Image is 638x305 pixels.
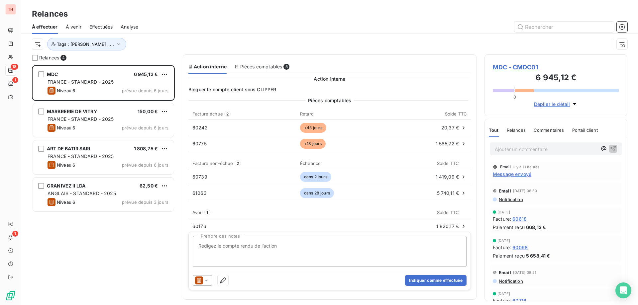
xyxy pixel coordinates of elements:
span: Email [499,270,511,275]
span: Solde TTC [445,111,467,116]
span: [DATE] 08:51 [513,270,537,274]
span: Tout [489,127,499,133]
span: Notification [498,278,523,284]
div: grid [32,65,175,305]
span: 60739 [192,174,207,180]
div: 1 419,09 € [400,174,467,180]
span: À venir [66,24,81,30]
div: 1 585,72 € [387,140,467,147]
span: Avoir [192,210,203,215]
div: Open Intercom Messenger [615,282,631,298]
button: Déplier le détail [532,100,580,108]
span: prévue depuis 6 jours [122,88,168,93]
span: Pièces comptables [308,97,352,104]
span: FRANCE - STANDARD - 2025 [48,116,114,122]
span: GRANIVEZ II LDA [47,183,85,189]
span: Niveau 6 [57,199,75,205]
span: 60775 [192,141,207,146]
span: 61063 [192,190,207,196]
span: 60618 [512,215,527,222]
span: Facture : [493,215,511,222]
span: Effectuées [89,24,113,30]
span: 668,12 € [526,224,546,231]
span: 1 808,75 € [134,146,158,151]
span: 62,50 € [140,183,158,189]
span: Notification [498,197,523,202]
span: Solde TTC [437,210,459,215]
span: 2 [224,111,231,117]
span: [DATE] [497,239,510,243]
button: Tags : [PERSON_NAME] , ... [47,38,126,50]
span: dans 2 jours [300,172,331,182]
span: MARBRERIE DE VITRY [47,109,97,114]
span: Paiement reçu [493,224,525,231]
span: Niveau 6 [57,88,75,93]
span: 4 [60,55,66,61]
span: Niveau 6 [57,162,75,168]
span: 5 [283,64,289,70]
span: ANGLAIS - STANDARD - 2025 [48,191,116,196]
span: Solde TTC [437,161,459,166]
div: Action interne [188,63,227,70]
span: Retard [300,111,314,116]
span: Échéance [300,161,321,166]
span: 5 658,41 € [526,252,550,259]
div: 20,37 € [387,124,467,131]
span: Message envoyé [493,171,531,178]
span: Portail client [572,127,598,133]
span: 60716 [512,297,526,304]
span: prévue depuis 6 jours [122,125,168,130]
span: MDC - CMDC01 [493,63,619,72]
div: 1 820,17 € [300,223,467,230]
span: 150,00 € [138,109,158,114]
span: Analyse [121,24,138,30]
input: Rechercher [514,22,614,32]
span: MDC [47,71,58,77]
span: 60242 [192,125,208,130]
span: prévue depuis 6 jours [122,162,168,168]
span: 60176 [192,223,206,229]
span: +18 jours [300,139,326,149]
div: TH [5,4,16,15]
span: 6 945,12 € [134,71,158,77]
span: Email [500,165,511,169]
button: Indiquer comme effectuée [405,275,467,286]
span: [DATE] [497,210,510,214]
span: prévue depuis 3 jours [122,199,168,205]
img: Logo LeanPay [5,290,16,301]
span: Déplier le détail [534,101,570,108]
span: Facture non-échue [192,161,233,166]
span: 2 [235,160,241,166]
span: [DATE] [497,292,510,296]
span: Email [499,188,511,193]
span: Commentaires [534,127,564,133]
span: Facture : [493,244,511,251]
span: [DATE] 08:50 [513,189,537,193]
span: À effectuer [32,24,58,30]
div: 5 740,11 € [400,190,467,196]
span: FRANCE - STANDARD - 2025 [48,153,114,159]
span: Relances [39,54,59,61]
span: 1 [204,209,210,215]
span: 0 [513,94,516,100]
span: Facture échue [192,111,223,116]
span: FRANCE - STANDARD - 2025 [48,79,114,85]
span: Niveau 6 [57,125,75,130]
span: 1 [12,77,18,83]
span: Action interne [314,75,345,82]
h3: 6 945,12 € [493,72,619,85]
span: Bloquer le compte client sous CLIPPER [188,86,471,93]
div: Pièces comptables [235,63,289,70]
span: Facture : [493,297,511,304]
span: +45 jours [300,123,326,133]
span: Paiement reçu [493,252,525,259]
span: dans 28 jours [300,188,334,198]
span: Tags : [PERSON_NAME] , ... [57,41,114,47]
h3: Relances [32,8,68,20]
span: il y a 11 heures [513,165,539,169]
span: 18 [11,64,18,70]
span: Relances [507,127,526,133]
span: ART DE BATIR SARL [47,146,92,151]
span: 60098 [512,244,528,251]
span: 1 [12,231,18,237]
